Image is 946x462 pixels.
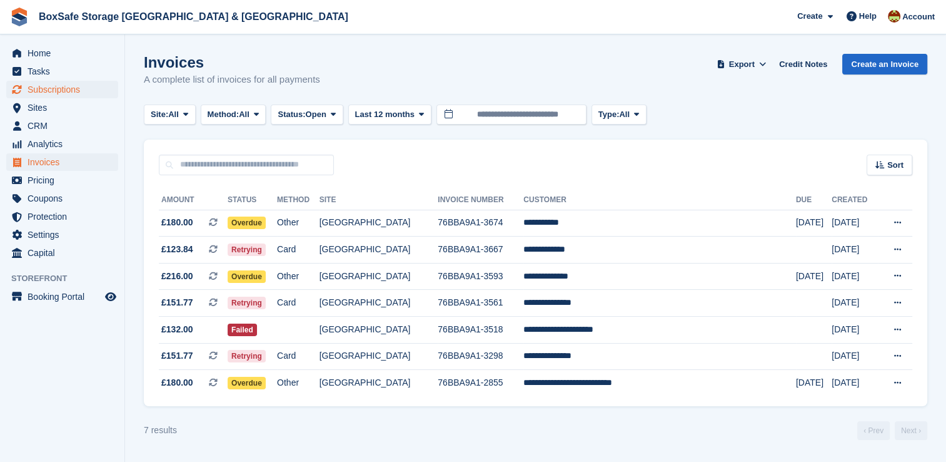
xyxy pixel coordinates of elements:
[438,370,523,396] td: 76BBA9A1-2855
[28,81,103,98] span: Subscriptions
[714,54,769,74] button: Export
[438,343,523,370] td: 76BBA9A1-3298
[6,99,118,116] a: menu
[278,108,305,121] span: Status:
[277,237,320,264] td: Card
[28,288,103,305] span: Booking Portal
[28,117,103,135] span: CRM
[228,350,266,362] span: Retrying
[10,8,29,26] img: stora-icon-8386f47178a22dfd0bd8f6a31ec36ba5ce8667c1dd55bd0f319d3a0aa187defe.svg
[28,244,103,262] span: Capital
[228,190,277,210] th: Status
[144,54,320,71] h1: Invoices
[228,324,257,336] span: Failed
[6,81,118,98] a: menu
[161,323,193,336] span: £132.00
[277,290,320,317] td: Card
[28,208,103,225] span: Protection
[228,377,266,389] span: Overdue
[320,210,438,237] td: [GEOGRAPHIC_DATA]
[902,11,935,23] span: Account
[438,317,523,344] td: 76BBA9A1-3518
[320,290,438,317] td: [GEOGRAPHIC_DATA]
[239,108,249,121] span: All
[438,263,523,290] td: 76BBA9A1-3593
[208,108,239,121] span: Method:
[842,54,927,74] a: Create an Invoice
[832,343,878,370] td: [DATE]
[144,73,320,87] p: A complete list of invoices for all payments
[598,108,620,121] span: Type:
[161,349,193,362] span: £151.77
[438,210,523,237] td: 76BBA9A1-3674
[619,108,630,121] span: All
[161,376,193,389] span: £180.00
[277,343,320,370] td: Card
[320,343,438,370] td: [GEOGRAPHIC_DATA]
[277,210,320,237] td: Other
[796,190,832,210] th: Due
[729,58,755,71] span: Export
[161,243,193,256] span: £123.84
[228,297,266,309] span: Retrying
[201,105,266,125] button: Method: All
[832,190,878,210] th: Created
[348,105,431,125] button: Last 12 months
[277,370,320,396] td: Other
[6,44,118,62] a: menu
[320,317,438,344] td: [GEOGRAPHIC_DATA]
[144,105,196,125] button: Site: All
[895,421,927,440] a: Next
[859,10,877,23] span: Help
[796,263,832,290] td: [DATE]
[277,263,320,290] td: Other
[161,270,193,283] span: £216.00
[6,226,118,244] a: menu
[103,289,118,304] a: Preview store
[151,108,168,121] span: Site:
[832,210,878,237] td: [DATE]
[6,172,118,189] a: menu
[320,190,438,210] th: Site
[523,190,796,210] th: Customer
[857,421,890,440] a: Previous
[797,10,822,23] span: Create
[28,190,103,207] span: Coupons
[11,272,124,285] span: Storefront
[28,63,103,80] span: Tasks
[855,421,930,440] nav: Page
[28,153,103,171] span: Invoices
[591,105,647,125] button: Type: All
[832,290,878,317] td: [DATE]
[320,237,438,264] td: [GEOGRAPHIC_DATA]
[832,317,878,344] td: [DATE]
[28,226,103,244] span: Settings
[228,270,266,283] span: Overdue
[6,117,118,135] a: menu
[796,370,832,396] td: [DATE]
[306,108,326,121] span: Open
[355,108,415,121] span: Last 12 months
[161,216,193,229] span: £180.00
[320,370,438,396] td: [GEOGRAPHIC_DATA]
[6,244,118,262] a: menu
[6,208,118,225] a: menu
[28,172,103,189] span: Pricing
[832,263,878,290] td: [DATE]
[888,10,900,23] img: Kim
[796,210,832,237] td: [DATE]
[228,217,266,229] span: Overdue
[159,190,228,210] th: Amount
[774,54,832,74] a: Credit Notes
[34,6,353,27] a: BoxSafe Storage [GEOGRAPHIC_DATA] & [GEOGRAPHIC_DATA]
[320,263,438,290] td: [GEOGRAPHIC_DATA]
[161,296,193,309] span: £151.77
[438,237,523,264] td: 76BBA9A1-3667
[28,99,103,116] span: Sites
[438,290,523,317] td: 76BBA9A1-3561
[6,288,118,305] a: menu
[271,105,343,125] button: Status: Open
[28,135,103,153] span: Analytics
[6,135,118,153] a: menu
[277,190,320,210] th: Method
